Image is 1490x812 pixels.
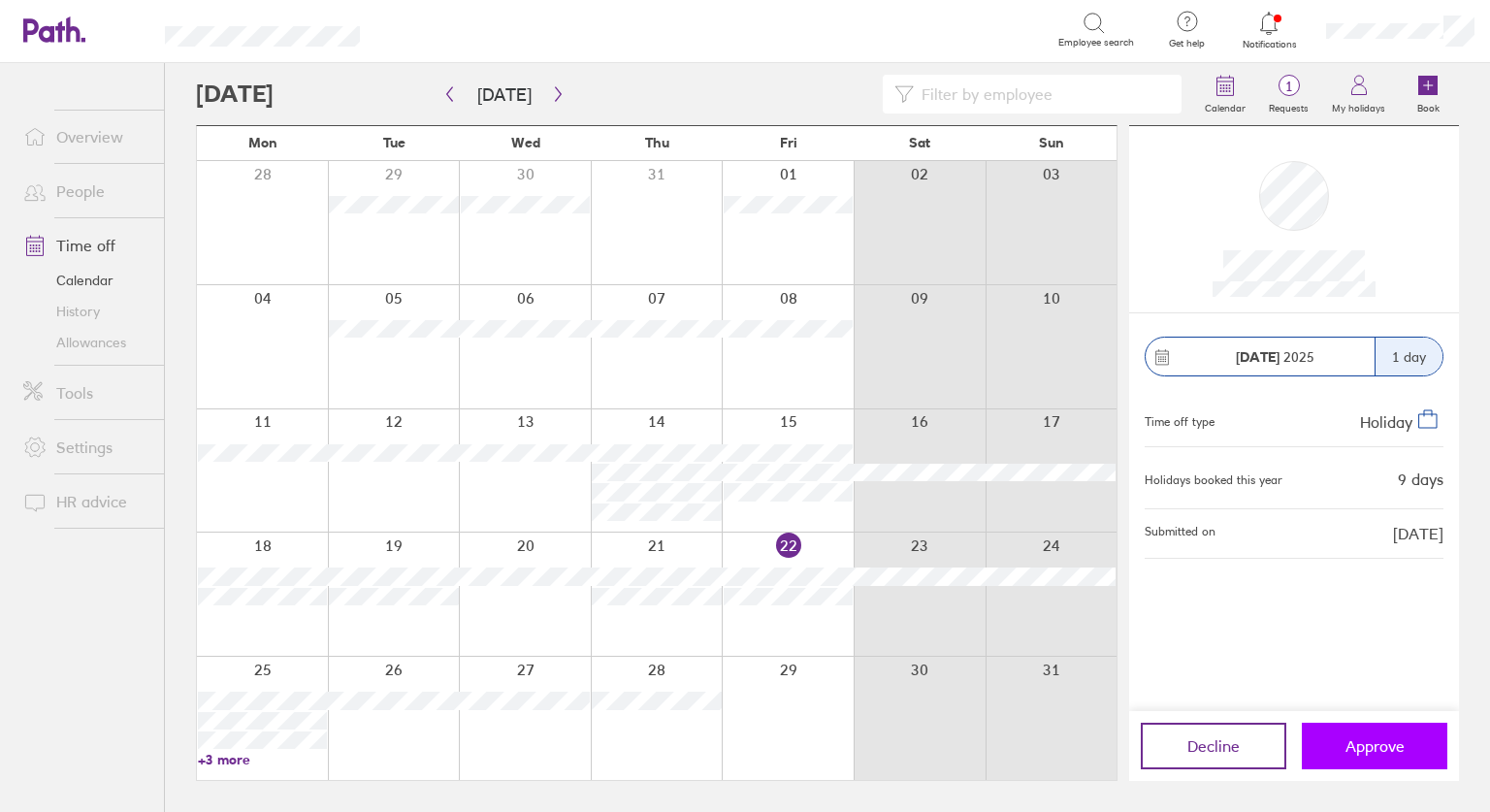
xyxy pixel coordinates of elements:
a: Calendar [8,265,164,296]
span: Mon [248,135,277,150]
span: Approve [1345,737,1405,755]
span: Sun [1039,135,1064,150]
span: Submitted on [1145,525,1215,542]
a: Settings [8,428,164,467]
a: HR advice [8,482,164,521]
a: History [8,296,164,327]
label: Calendar [1193,97,1257,114]
a: 1Requests [1257,63,1320,125]
div: Holidays booked this year [1145,473,1282,487]
div: Search [412,20,462,38]
a: Allowances [8,327,164,358]
span: Fri [780,135,797,150]
a: Calendar [1193,63,1257,125]
button: Approve [1302,723,1447,769]
a: My holidays [1320,63,1397,125]
a: +3 more [198,751,327,768]
a: Overview [8,117,164,156]
span: Employee search [1058,37,1134,49]
a: People [8,172,164,211]
label: My holidays [1320,97,1397,114]
span: Decline [1187,737,1240,755]
div: 9 days [1398,471,1443,488]
button: [DATE] [462,79,547,111]
span: Tue [383,135,405,150]
span: [DATE] [1393,525,1443,542]
span: Holiday [1360,412,1412,432]
div: Time off type [1145,407,1215,431]
div: 1 day [1375,338,1442,375]
label: Requests [1257,97,1320,114]
strong: [DATE] [1236,348,1279,366]
a: Tools [8,374,164,412]
span: Thu [645,135,669,150]
a: Time off [8,226,164,265]
span: 2025 [1236,349,1314,365]
a: Notifications [1238,10,1301,50]
span: Sat [909,135,930,150]
span: Wed [511,135,540,150]
input: Filter by employee [914,76,1170,113]
a: Book [1397,63,1459,125]
span: 1 [1257,79,1320,94]
label: Book [1406,97,1451,114]
span: Notifications [1238,39,1301,50]
span: Get help [1155,38,1218,49]
button: Decline [1141,723,1286,769]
